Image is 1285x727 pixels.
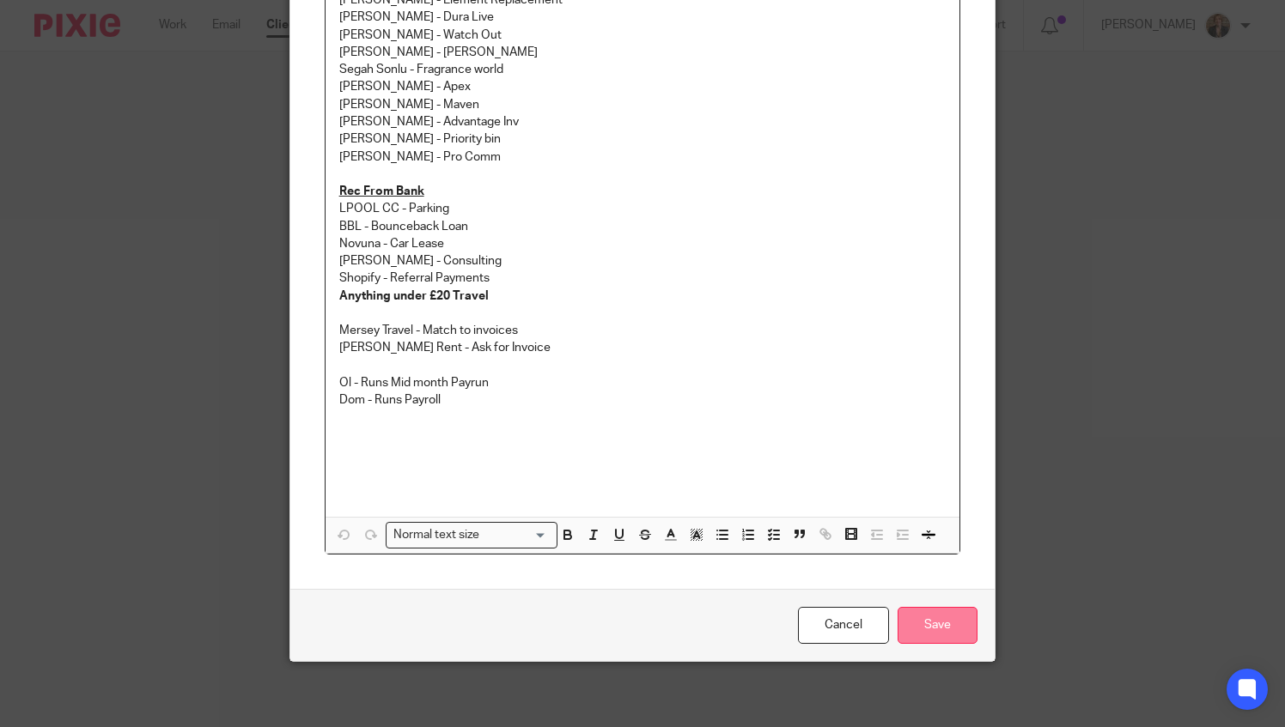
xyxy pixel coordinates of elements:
p: Ol - Runs Mid month Payrun [339,374,947,391]
p: [PERSON_NAME] - Priority bin [339,130,947,148]
strong: Anything under £20 Travel [339,290,489,302]
p: Novuna - Car Lease [339,235,947,252]
p: LPOOL CC - Parking [339,200,947,217]
p: [PERSON_NAME] - Watch Out [339,27,947,44]
input: Search for option [485,526,547,544]
p: [PERSON_NAME] - Apex [339,78,947,95]
p: [PERSON_NAME] - Maven [339,96,947,113]
p: BBL - Bounceback Loan [339,218,947,235]
a: Cancel [798,607,889,644]
p: [PERSON_NAME] Rent - Ask for Invoice [339,339,947,356]
p: Mersey Travel - Match to invoices [339,322,947,339]
u: Rec From Bank [339,185,424,197]
p: [PERSON_NAME] - Dura Live [339,9,947,26]
p: [PERSON_NAME] - Consulting [339,252,947,270]
p: [PERSON_NAME] - Advantage Inv [339,113,947,130]
span: Normal text size [390,526,484,544]
p: Shopify - Referral Payments [339,270,947,287]
input: Save [898,607,977,644]
p: [PERSON_NAME] - Pro Comm [339,148,947,184]
p: [PERSON_NAME] - [PERSON_NAME] [339,44,947,61]
p: Dom - Runs Payroll [339,391,947,409]
p: Segah Sonlu - Fragrance world [339,61,947,78]
div: Search for option [386,522,557,548]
